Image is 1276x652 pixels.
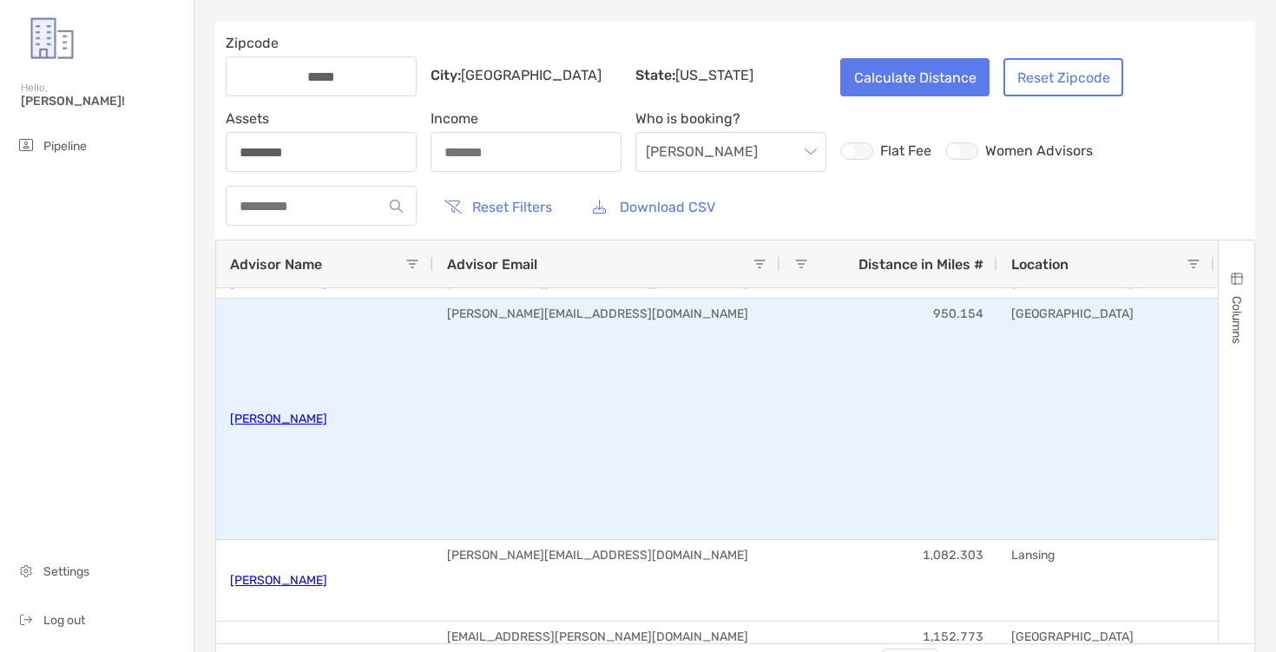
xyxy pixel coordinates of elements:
[635,110,826,127] span: Who is booking?
[252,69,391,84] input: Zipcode
[635,69,826,82] p: [US_STATE]
[431,69,622,82] p: [GEOGRAPHIC_DATA]
[21,7,83,69] img: Zoe Logo
[635,67,675,83] b: State:
[226,35,417,51] span: Zipcode
[431,67,461,83] b: City:
[431,188,565,226] button: Reset Filters
[431,110,622,127] span: Income
[997,299,1214,539] div: [GEOGRAPHIC_DATA]
[780,299,997,539] div: 950.154
[1011,256,1069,273] span: Location
[16,135,36,155] img: pipeline icon
[21,94,183,109] span: [PERSON_NAME]!
[43,613,85,628] span: Log out
[433,540,780,621] div: [PERSON_NAME][EMAIL_ADDRESS][DOMAIN_NAME]
[16,560,36,581] img: settings icon
[840,142,931,160] label: Flat Fee
[43,564,89,579] span: Settings
[431,145,621,160] input: Income
[646,133,816,171] span: Brendan
[997,540,1214,621] div: Lansing
[43,139,87,154] span: Pipeline
[447,256,537,273] span: Advisor Email
[390,200,403,213] img: input icon
[226,110,417,127] span: Assets
[230,566,327,595] a: [PERSON_NAME]
[230,256,322,273] span: Advisor Name
[579,188,728,226] button: Download CSV
[945,142,1093,160] label: Women Advisors
[780,540,997,621] div: 1,082.303
[227,145,416,160] input: Assets
[433,299,780,539] div: [PERSON_NAME][EMAIL_ADDRESS][DOMAIN_NAME]
[858,256,983,273] span: Distance in Miles #
[16,609,36,629] img: logout icon
[230,405,327,433] a: [PERSON_NAME]
[1003,58,1123,96] button: Reset Zipcode
[840,58,990,96] button: Calculate Distance
[1229,296,1244,344] span: Columns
